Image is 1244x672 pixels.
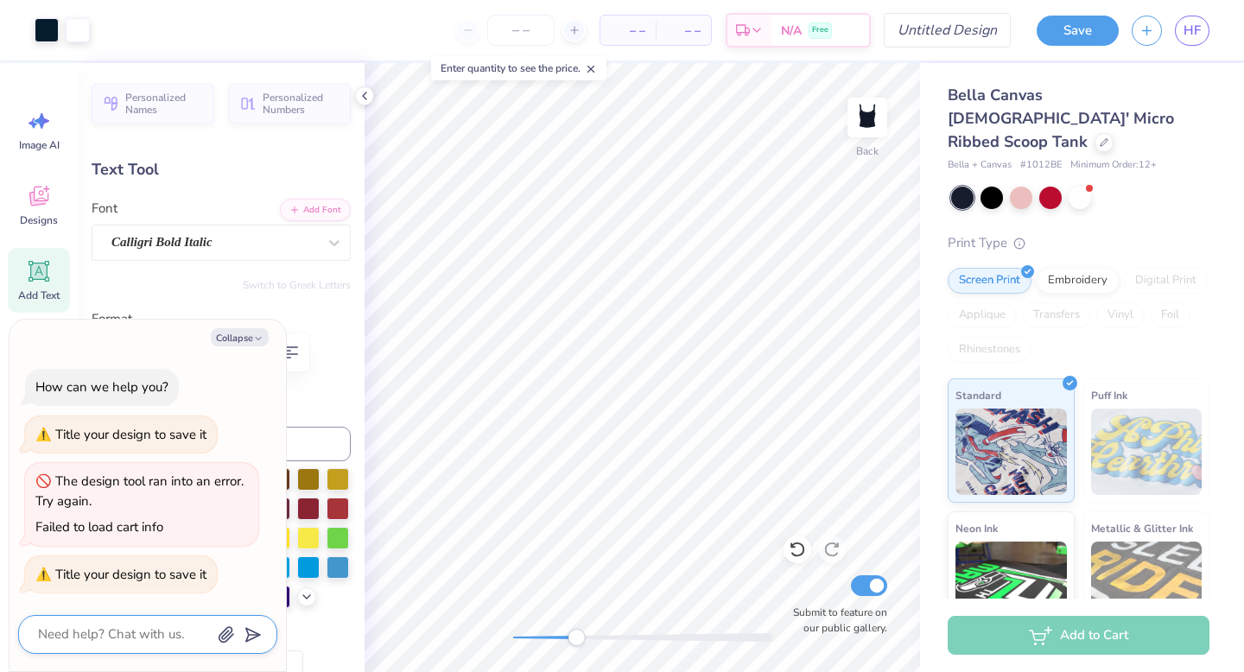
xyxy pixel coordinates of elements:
[35,472,244,510] div: The design tool ran into an error. Try again.
[948,233,1209,253] div: Print Type
[1096,302,1145,328] div: Vinyl
[1184,21,1201,41] span: HF
[856,143,879,159] div: Back
[1020,158,1062,173] span: # 1012BE
[125,92,203,116] span: Personalized Names
[955,386,1001,404] span: Standard
[92,158,351,181] div: Text Tool
[1124,268,1208,294] div: Digital Print
[1037,268,1119,294] div: Embroidery
[211,328,269,346] button: Collapse
[784,605,887,636] label: Submit to feature on our public gallery.
[243,278,351,292] button: Switch to Greek Letters
[1175,16,1209,46] a: HF
[666,22,701,40] span: – –
[948,337,1031,363] div: Rhinestones
[948,268,1031,294] div: Screen Print
[955,519,998,537] span: Neon Ink
[280,199,351,221] button: Add Font
[884,13,1011,48] input: Untitled Design
[92,84,213,124] button: Personalized Names
[955,542,1067,628] img: Neon Ink
[1150,302,1190,328] div: Foil
[229,84,351,124] button: Personalized Numbers
[35,378,168,396] div: How can we help you?
[948,302,1017,328] div: Applique
[55,426,206,443] div: Title your design to save it
[1022,302,1091,328] div: Transfers
[948,85,1174,152] span: Bella Canvas [DEMOGRAPHIC_DATA]' Micro Ribbed Scoop Tank
[35,518,163,536] div: Failed to load cart info
[1091,386,1127,404] span: Puff Ink
[568,629,585,646] div: Accessibility label
[948,158,1012,173] span: Bella + Canvas
[955,409,1067,495] img: Standard
[812,24,828,36] span: Free
[781,22,802,40] span: N/A
[1091,542,1203,628] img: Metallic & Glitter Ink
[1091,519,1193,537] span: Metallic & Glitter Ink
[850,100,885,135] img: Back
[611,22,645,40] span: – –
[1070,158,1157,173] span: Minimum Order: 12 +
[431,56,606,80] div: Enter quantity to see the price.
[92,309,351,329] label: Format
[92,199,117,219] label: Font
[263,92,340,116] span: Personalized Numbers
[1091,409,1203,495] img: Puff Ink
[19,138,60,152] span: Image AI
[1037,16,1119,46] button: Save
[18,288,60,302] span: Add Text
[55,566,206,583] div: Title your design to save it
[20,213,58,227] span: Designs
[487,15,555,46] input: – –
